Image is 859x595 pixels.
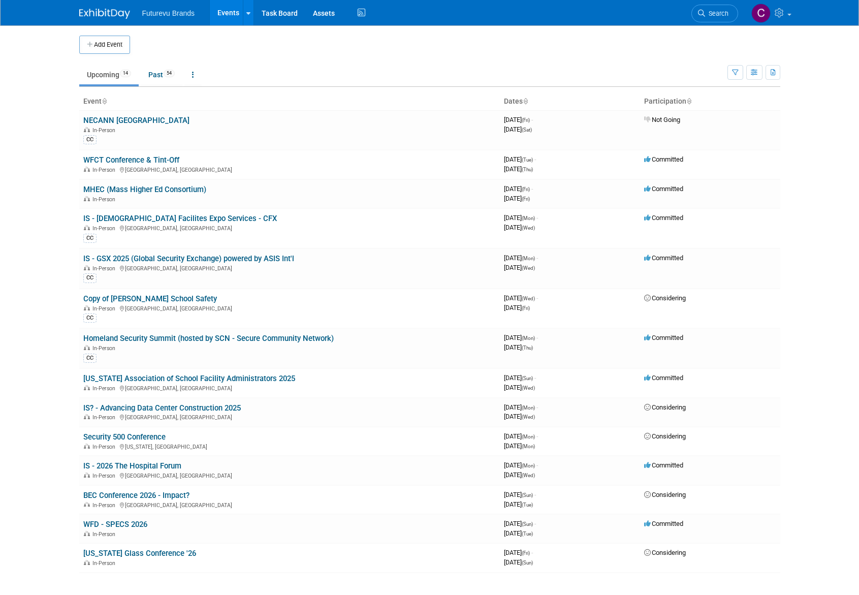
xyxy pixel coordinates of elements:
[83,413,496,421] div: [GEOGRAPHIC_DATA], [GEOGRAPHIC_DATA]
[504,165,533,173] span: [DATE]
[522,186,530,192] span: (Fri)
[522,444,535,449] span: (Mon)
[504,224,535,231] span: [DATE]
[504,500,533,508] span: [DATE]
[504,491,536,498] span: [DATE]
[92,560,118,567] span: In-Person
[84,502,90,507] img: In-Person Event
[83,254,294,263] a: IS - GSX 2025 (Global Security Exchange) powered by ASIS Int'l
[500,93,640,110] th: Dates
[504,442,535,450] span: [DATE]
[84,225,90,230] img: In-Person Event
[534,374,536,382] span: -
[522,521,533,527] span: (Sun)
[504,185,533,193] span: [DATE]
[83,135,97,144] div: CC
[522,305,530,311] span: (Fri)
[522,492,533,498] span: (Sun)
[84,414,90,419] img: In-Person Event
[504,520,536,527] span: [DATE]
[522,196,530,202] span: (Fri)
[644,254,683,262] span: Committed
[536,403,538,411] span: -
[83,264,496,272] div: [GEOGRAPHIC_DATA], [GEOGRAPHIC_DATA]
[141,65,182,84] a: Past54
[504,254,538,262] span: [DATE]
[164,70,175,77] span: 54
[644,374,683,382] span: Committed
[83,224,496,232] div: [GEOGRAPHIC_DATA], [GEOGRAPHIC_DATA]
[84,305,90,310] img: In-Person Event
[79,65,139,84] a: Upcoming14
[534,491,536,498] span: -
[522,405,535,411] span: (Mon)
[705,10,728,17] span: Search
[644,185,683,193] span: Committed
[522,502,533,508] span: (Tue)
[534,155,536,163] span: -
[102,97,107,105] a: Sort by Event Name
[79,36,130,54] button: Add Event
[536,214,538,222] span: -
[522,560,533,566] span: (Sun)
[83,116,189,125] a: NECANN [GEOGRAPHIC_DATA]
[522,225,535,231] span: (Wed)
[522,463,535,468] span: (Mon)
[522,215,535,221] span: (Mon)
[83,374,295,383] a: [US_STATE] Association of School Facility Administrators 2025
[504,334,538,341] span: [DATE]
[644,491,686,498] span: Considering
[83,491,189,500] a: BEC Conference 2026 - Impact?
[83,273,97,283] div: CC
[83,354,97,363] div: CC
[644,116,680,123] span: Not Going
[83,185,206,194] a: MHEC (Mass Higher Ed Consortium)
[504,214,538,222] span: [DATE]
[536,432,538,440] span: -
[536,461,538,469] span: -
[79,9,130,19] img: ExhibitDay
[644,294,686,302] span: Considering
[92,531,118,538] span: In-Person
[83,461,181,471] a: IS - 2026 The Hospital Forum
[644,432,686,440] span: Considering
[83,314,97,323] div: CC
[504,461,538,469] span: [DATE]
[83,294,217,303] a: Copy of [PERSON_NAME] School Safety
[640,93,780,110] th: Participation
[92,444,118,450] span: In-Person
[644,461,683,469] span: Committed
[83,155,179,165] a: WFCT Conference & Tint-Off
[644,549,686,556] span: Considering
[92,265,118,272] span: In-Person
[84,127,90,132] img: In-Person Event
[83,442,496,450] div: [US_STATE], [GEOGRAPHIC_DATA]
[522,414,535,420] span: (Wed)
[84,196,90,201] img: In-Person Event
[522,117,530,123] span: (Fri)
[83,165,496,173] div: [GEOGRAPHIC_DATA], [GEOGRAPHIC_DATA]
[522,127,532,133] span: (Sat)
[531,549,533,556] span: -
[536,254,538,262] span: -
[536,294,538,302] span: -
[84,473,90,478] img: In-Person Event
[504,304,530,311] span: [DATE]
[504,403,538,411] span: [DATE]
[644,403,686,411] span: Considering
[504,116,533,123] span: [DATE]
[522,375,533,381] span: (Sun)
[84,560,90,565] img: In-Person Event
[522,157,533,163] span: (Tue)
[531,185,533,193] span: -
[83,549,196,558] a: [US_STATE] Glass Conference '26
[751,4,771,23] img: CHERYL CLOWES
[522,256,535,261] span: (Mon)
[504,558,533,566] span: [DATE]
[644,334,683,341] span: Committed
[534,520,536,527] span: -
[504,264,535,271] span: [DATE]
[83,384,496,392] div: [GEOGRAPHIC_DATA], [GEOGRAPHIC_DATA]
[522,345,533,351] span: (Thu)
[120,70,131,77] span: 14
